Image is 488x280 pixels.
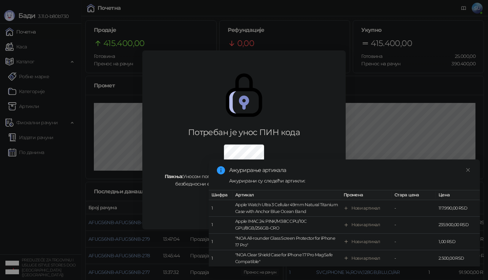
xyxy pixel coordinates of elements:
[341,190,392,200] th: Промена
[392,190,436,200] th: Стара цена
[217,166,225,174] span: info-circle
[436,200,480,217] td: 117.990,00 RSD
[209,234,232,250] td: 1
[232,250,341,267] td: "NOA Clear Shield Case for iPhone 17 Pro MagSafe Compatible"
[229,177,472,185] div: Ажурирани су следећи артикли:
[436,250,480,267] td: 2.500,00 RSD
[209,200,232,217] td: 1
[392,200,436,217] td: -
[229,166,472,174] div: Ажурирање артикала
[436,234,480,250] td: 1,00 RSD
[392,217,436,233] td: -
[161,173,327,188] div: Уносом погрешног ПИН кода 5 пута узастопно, блокираћете безбедносни елемент и он више неће моћи д...
[436,190,480,200] th: Цена
[222,73,266,117] img: secure.svg
[351,205,380,212] div: Нови артикал
[464,166,472,174] a: Close
[165,173,183,179] strong: Пажња:
[209,250,232,267] td: 1
[436,217,480,233] td: 235.900,00 RSD
[392,234,436,250] td: -
[232,190,341,200] th: Артикал
[392,250,436,267] td: -
[209,217,232,233] td: 1
[466,168,470,172] span: close
[232,200,341,217] td: Apple Watch Ultra 3 Cellular 49mm Natural Titanium Case with Anchor Blue Ocean Band
[209,190,232,200] th: Шифра
[351,238,380,245] div: Нови артикал
[351,221,380,228] div: Нови артикал
[232,234,341,250] td: "NOA All-rounder Glass Screen Protector for iPhone 17 Pro"
[161,127,327,138] div: Потребан је унос ПИН кода
[351,255,380,262] div: Нови артикал
[232,217,341,233] td: Apple IMAC 24: PINK/M3 8C CPU/10C GPU/8GB/256GB-CRO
